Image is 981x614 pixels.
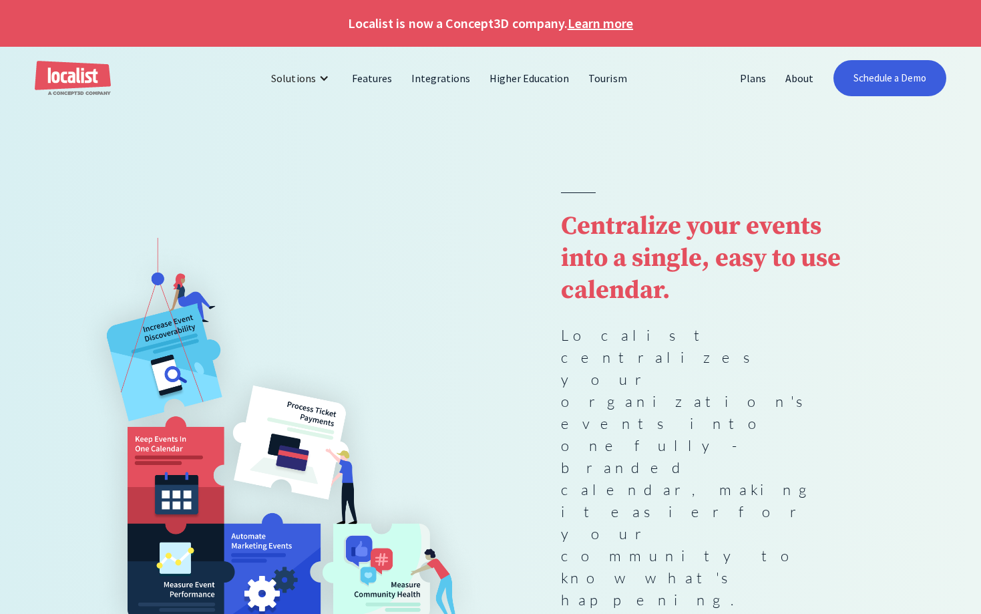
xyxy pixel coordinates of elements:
a: Integrations [402,62,480,94]
a: Features [343,62,402,94]
p: Localist centralizes your organization's events into one fully-branded calendar, making it easier... [561,324,841,611]
a: Higher Education [480,62,580,94]
a: Tourism [579,62,636,94]
a: Plans [731,62,776,94]
a: Schedule a Demo [833,60,946,96]
a: About [776,62,823,94]
div: Solutions [271,70,315,86]
a: Learn more [568,13,633,33]
div: Solutions [261,62,342,94]
strong: Centralize your events into a single, easy to use calendar. [561,210,841,307]
a: home [35,61,111,96]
